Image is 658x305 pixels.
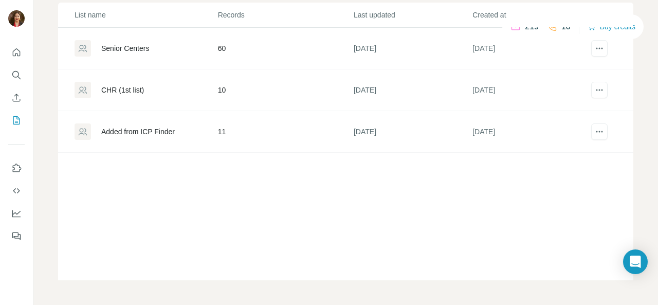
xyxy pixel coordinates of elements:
[591,123,608,140] button: actions
[75,10,217,20] p: List name
[472,111,591,153] td: [DATE]
[8,204,25,223] button: Dashboard
[217,69,353,111] td: 10
[472,69,591,111] td: [DATE]
[623,249,648,274] div: Open Intercom Messenger
[353,69,472,111] td: [DATE]
[354,10,471,20] p: Last updated
[8,182,25,200] button: Use Surfe API
[8,159,25,177] button: Use Surfe on LinkedIn
[218,10,353,20] p: Records
[101,85,144,95] div: CHR (1st list)
[591,82,608,98] button: actions
[101,43,149,53] div: Senior Centers
[8,43,25,62] button: Quick start
[353,28,472,69] td: [DATE]
[101,127,175,137] div: Added from ICP Finder
[8,66,25,84] button: Search
[8,10,25,27] img: Avatar
[8,88,25,107] button: Enrich CSV
[472,28,591,69] td: [DATE]
[217,28,353,69] td: 60
[8,111,25,130] button: My lists
[217,111,353,153] td: 11
[591,40,608,57] button: actions
[353,111,472,153] td: [DATE]
[8,227,25,245] button: Feedback
[472,10,590,20] p: Created at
